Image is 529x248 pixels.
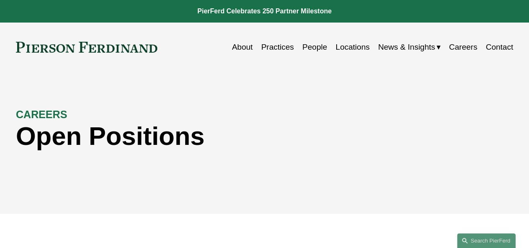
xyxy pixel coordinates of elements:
[16,109,67,120] strong: CAREERS
[335,39,369,55] a: Locations
[457,233,516,248] a: Search this site
[261,39,294,55] a: Practices
[378,39,440,55] a: folder dropdown
[449,39,478,55] a: Careers
[378,40,435,54] span: News & Insights
[302,39,327,55] a: People
[232,39,253,55] a: About
[486,39,514,55] a: Contact
[16,121,389,151] h1: Open Positions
